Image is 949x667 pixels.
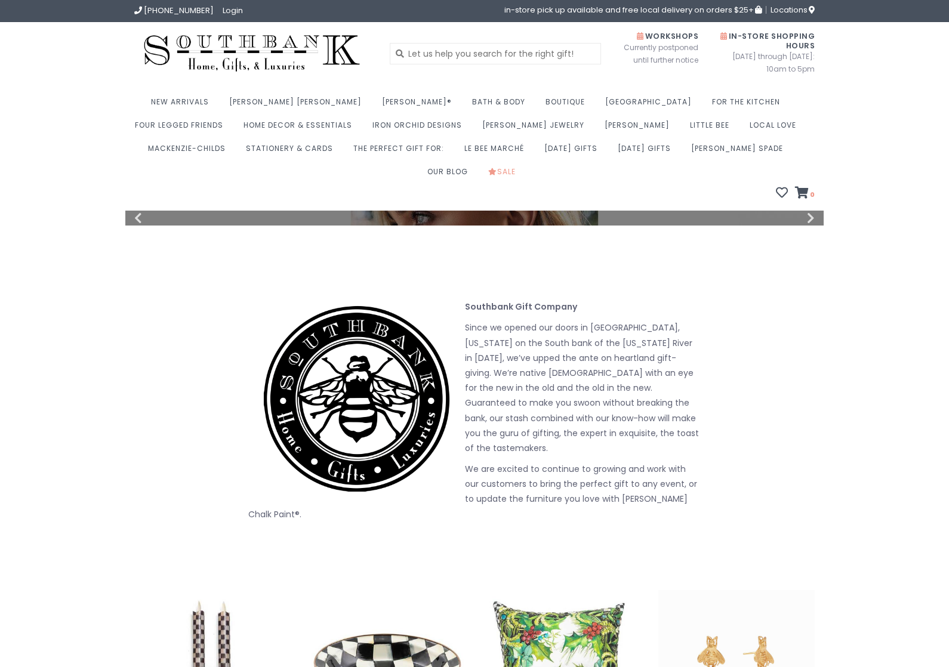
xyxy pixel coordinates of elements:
a: [PHONE_NUMBER] [134,5,214,16]
a: Home Decor & Essentials [244,117,358,140]
button: 2 of 4 [713,204,743,208]
span: in-store pick up available and free local delivery on orders $25+ [504,6,762,14]
span: Currently postponed until further notice [609,41,698,66]
button: 4 of 4 [780,204,810,208]
a: New Arrivals [151,94,215,117]
button: 3 of 4 [747,204,777,208]
strong: Southbank Gift Company [465,301,577,313]
p: Since we opened our doors in [GEOGRAPHIC_DATA], [US_STATE] on the South bank of the [US_STATE] Ri... [248,320,701,456]
button: 1 of 4 [680,204,710,208]
span: Locations [771,4,815,16]
button: Next [755,212,815,224]
a: Sale [488,163,522,187]
button: Previous [134,212,194,224]
a: Little Bee [690,117,735,140]
span: 0 [809,190,815,199]
img: Southbank Gift Company -- Home, Gifts, and Luxuries [134,31,369,76]
a: Locations [766,6,815,14]
a: [DATE] Gifts [618,140,677,163]
a: Bath & Body [472,94,531,117]
a: [PERSON_NAME] [605,117,676,140]
a: Our Blog [427,163,474,187]
a: 0 [795,188,815,200]
a: Iron Orchid Designs [372,117,468,140]
input: Let us help you search for the right gift! [390,43,602,64]
a: [PERSON_NAME]® [382,94,458,117]
a: [PERSON_NAME] [PERSON_NAME] [229,94,368,117]
a: Login [223,5,243,16]
a: Boutique [546,94,591,117]
a: For the Kitchen [712,94,786,117]
a: Four Legged Friends [135,117,229,140]
a: Local Love [750,117,802,140]
a: [PERSON_NAME] Jewelry [482,117,590,140]
span: Workshops [637,31,698,41]
img: Southbank Logo [248,299,465,498]
span: [PHONE_NUMBER] [144,5,214,16]
p: We are excited to continue to growing and work with our customers to bring the perfect gift to an... [248,462,701,522]
a: MacKenzie-Childs [148,140,232,163]
a: Stationery & Cards [246,140,339,163]
a: Le Bee Marché [464,140,530,163]
span: [DATE] through [DATE]: 10am to 5pm [716,50,815,75]
span: In-Store Shopping Hours [720,31,815,51]
a: [GEOGRAPHIC_DATA] [605,94,698,117]
a: The perfect gift for: [353,140,450,163]
a: [DATE] Gifts [544,140,603,163]
a: [PERSON_NAME] Spade [691,140,789,163]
